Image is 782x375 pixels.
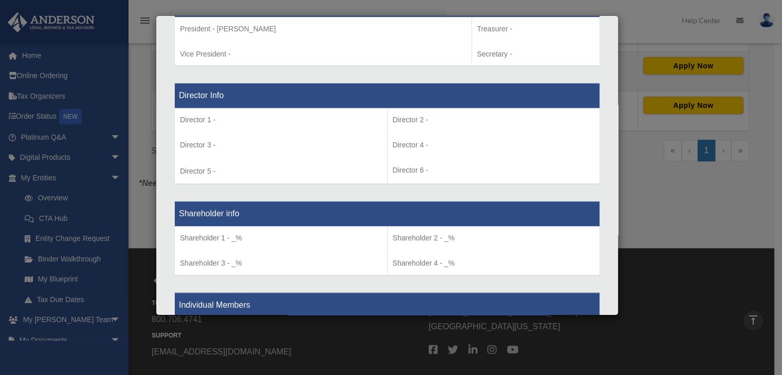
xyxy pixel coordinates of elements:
[180,114,382,126] p: Director 1 -
[477,23,594,35] p: Treasurer -
[175,201,600,227] th: Shareholder info
[393,257,595,270] p: Shareholder 4 - _%
[175,108,388,184] td: Director 5 -
[180,48,466,61] p: Vice President -
[180,23,466,35] p: President - [PERSON_NAME]
[180,257,382,270] p: Shareholder 3 - _%
[180,232,382,245] p: Shareholder 1 - _%
[393,139,595,152] p: Director 4 -
[393,232,595,245] p: Shareholder 2 - _%
[175,292,600,317] th: Individual Members
[393,114,595,126] p: Director 2 -
[477,48,594,61] p: Secretary -
[175,83,600,108] th: Director Info
[393,164,595,177] p: Director 6 -
[180,139,382,152] p: Director 3 -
